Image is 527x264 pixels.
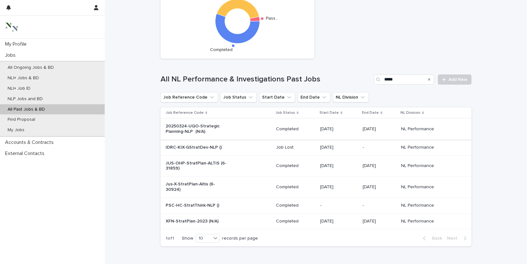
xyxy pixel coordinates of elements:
[298,92,330,102] button: End Date
[320,219,358,224] p: [DATE]
[319,109,339,116] p: Start Date
[320,126,358,132] p: [DATE]
[3,41,32,47] p: My Profile
[161,155,471,177] tr: JUS-OHP-StratPlan-ALTIS (6-31859)Completed[DATE][DATE]NL Performance
[3,52,21,58] p: Jobs
[401,145,461,150] p: NL Performance
[5,21,18,33] img: 3bAFpBnQQY6ys9Fa9hsD
[276,219,315,224] p: Completed
[363,145,396,150] p: -
[276,184,315,190] p: Completed
[438,74,471,85] a: Add New
[182,236,193,241] p: Show
[161,139,471,155] tr: IDRC-KIX-GStratDev-NLP ()Job Lost[DATE]-NL Performance
[374,74,434,85] input: Search
[449,77,467,82] span: Add New
[3,117,40,122] p: Find Proposal
[221,92,257,102] button: Job Status
[166,203,229,208] p: PSC-HC-StratThink-NLP ()
[363,126,396,132] p: [DATE]
[210,48,232,52] text: Completed
[363,203,396,208] p: -
[275,109,295,116] p: Job Status
[3,96,48,102] p: NLP Jobs and BD
[401,163,461,169] p: NL Performance
[161,213,471,229] tr: XFN-StratPlan-2023 (N/A)Completed[DATE][DATE]NL Performance
[276,145,315,150] p: Job Lost
[276,203,315,208] p: Completed
[400,109,420,116] p: NL Division
[161,75,372,84] h1: All NL Performance & Investigations Past Jobs
[161,92,218,102] button: Job Reference Code
[259,92,295,102] button: Start Date
[166,145,229,150] p: IDRC-KIX-GStratDev-NLP ()
[401,203,461,208] p: NL Performance
[3,151,49,157] p: External Contacts
[161,197,471,213] tr: PSC-HC-StratThink-NLP ()Completed--NL Performance
[166,124,229,134] p: 20250324-UQO-Strategic Planning-NLP (N/A)
[166,219,229,224] p: XFN-StratPlan-2023 (N/A)
[161,119,471,140] tr: 20250324-UQO-Strategic Planning-NLP (N/A)Completed[DATE][DATE]NL Performance
[362,109,379,116] p: End Date
[363,219,396,224] p: [DATE]
[166,182,229,192] p: Jus-X-StratPlan-Altis (6-30924)
[363,184,396,190] p: [DATE]
[333,92,369,102] button: NL Division
[320,145,358,150] p: [DATE]
[222,236,258,241] p: records per page
[3,107,50,112] p: All Past Jobs & BD
[276,126,315,132] p: Completed
[161,231,179,246] p: 1 of 1
[428,236,442,241] span: Back
[401,184,461,190] p: NL Performance
[196,235,211,242] div: 10
[3,86,36,91] p: NLI+ Job ID
[445,235,471,241] button: Next
[161,177,471,198] tr: Jus-X-StratPlan-Altis (6-30924)Completed[DATE][DATE]NL Performance
[266,16,278,21] text: Pass…
[320,203,358,208] p: -
[320,163,358,169] p: [DATE]
[166,161,229,171] p: JUS-OHP-StratPlan-ALTIS (6-31859)
[447,236,461,241] span: Next
[3,75,44,81] p: NLI+ Jobs & BD
[276,163,315,169] p: Completed
[3,139,59,145] p: Accounts & Contracts
[401,219,461,224] p: NL Performance
[401,126,461,132] p: NL Performance
[363,163,396,169] p: [DATE]
[3,65,59,70] p: All Ongoing Jobs & BD
[3,127,30,133] p: My Jobs
[320,184,358,190] p: [DATE]
[418,235,445,241] button: Back
[166,109,204,116] p: Job Reference Code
